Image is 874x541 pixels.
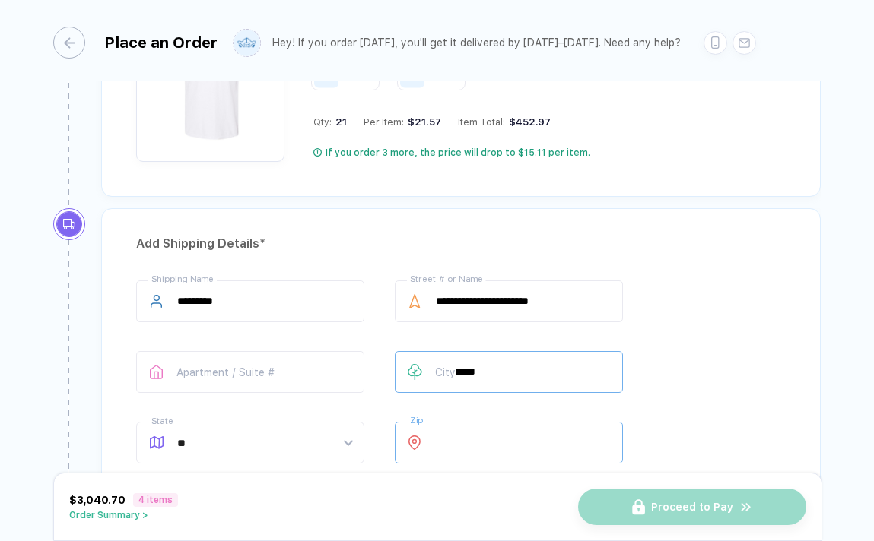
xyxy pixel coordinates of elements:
div: Qty: [313,116,347,128]
div: Hey! If you order [DATE], you'll get it delivered by [DATE]–[DATE]. Need any help? [272,36,681,49]
div: Add Shipping Details [136,232,786,256]
img: user profile [234,30,260,56]
div: Per Item: [364,116,441,128]
div: $452.97 [505,116,551,128]
button: Order Summary > [69,510,178,520]
span: 4 items [133,493,178,507]
div: Place an Order [104,33,218,52]
div: Item Total: [458,116,551,128]
span: 21 [332,116,347,128]
span: $3,040.70 [69,494,126,506]
div: If you order 3 more, the price will drop to $15.11 per item. [326,147,590,159]
div: $21.57 [404,116,441,128]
